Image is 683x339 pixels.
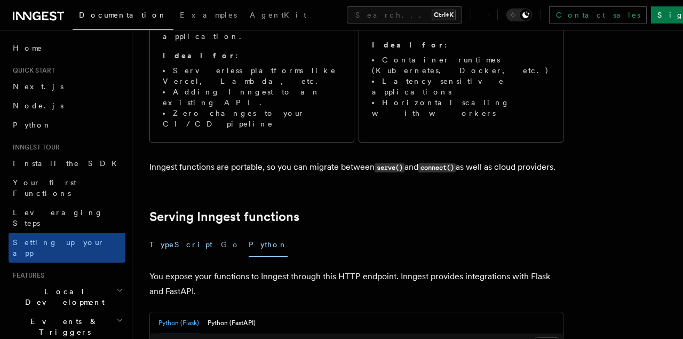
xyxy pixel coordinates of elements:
[249,233,288,257] button: Python
[158,312,199,334] button: Python (Flask)
[375,163,404,172] code: serve()
[163,50,341,61] p: :
[73,3,173,30] a: Documentation
[9,316,116,337] span: Events & Triggers
[180,11,237,19] span: Examples
[13,82,63,91] span: Next.js
[13,208,103,227] span: Leveraging Steps
[372,76,550,97] li: Latency sensitive applications
[9,66,55,75] span: Quick start
[9,173,125,203] a: Your first Functions
[372,41,444,49] strong: Ideal for
[9,38,125,58] a: Home
[13,159,123,168] span: Install the SDK
[149,209,299,224] a: Serving Inngest functions
[149,233,212,257] button: TypeScript
[163,51,235,60] strong: Ideal for
[506,9,532,21] button: Toggle dark mode
[13,43,43,53] span: Home
[163,86,341,108] li: Adding Inngest to an existing API.
[372,54,550,76] li: Container runtimes (Kubernetes, Docker, etc.)
[432,10,456,20] kbd: Ctrl+K
[13,101,63,110] span: Node.js
[13,121,52,129] span: Python
[9,282,125,312] button: Local Development
[79,11,167,19] span: Documentation
[9,96,125,115] a: Node.js
[549,6,647,23] a: Contact sales
[9,154,125,173] a: Install the SDK
[221,233,240,257] button: Go
[347,6,462,23] button: Search...Ctrl+K
[163,65,341,86] li: Serverless platforms like Vercel, Lambda, etc.
[372,97,550,119] li: Horizontal scaling with workers
[9,203,125,233] a: Leveraging Steps
[9,233,125,263] a: Setting up your app
[13,178,76,198] span: Your first Functions
[208,312,256,334] button: Python (FastAPI)
[173,3,243,29] a: Examples
[9,143,60,152] span: Inngest tour
[372,40,550,50] p: :
[9,77,125,96] a: Next.js
[149,269,563,299] p: You expose your functions to Inngest through this HTTP endpoint. Inngest provides integrations wi...
[9,271,44,280] span: Features
[250,11,306,19] span: AgentKit
[149,160,563,175] p: Inngest functions are portable, so you can migrate between and as well as cloud providers.
[9,115,125,135] a: Python
[418,163,456,172] code: connect()
[163,108,341,129] li: Zero changes to your CI/CD pipeline
[243,3,313,29] a: AgentKit
[13,238,105,257] span: Setting up your app
[9,286,116,308] span: Local Development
